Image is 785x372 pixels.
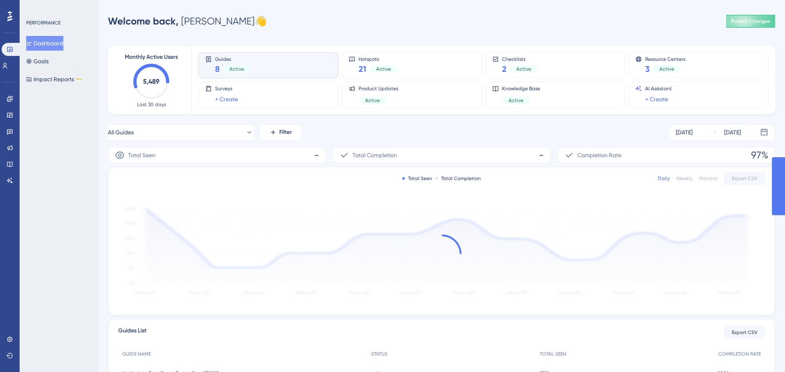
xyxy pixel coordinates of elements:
[371,351,388,357] span: STATUS
[229,66,244,72] span: Active
[516,66,531,72] span: Active
[577,150,621,160] span: Completion Rate
[502,56,538,62] span: Checklists
[732,175,758,182] span: Export CSV
[699,175,718,182] div: Monthly
[724,172,765,185] button: Export CSV
[108,127,134,137] span: All Guides
[376,66,391,72] span: Active
[122,351,151,357] span: GUIDE NAME
[509,97,523,104] span: Active
[215,94,238,104] a: + Create
[125,52,178,62] span: Monthly Active Users
[26,36,63,51] button: Dashboard
[539,149,544,162] span: -
[676,127,693,137] div: [DATE]
[502,63,507,75] span: 2
[260,124,301,140] button: Filter
[352,150,397,160] span: Total Completion
[540,351,566,357] span: TOTAL SEEN
[724,326,765,339] button: Export CSV
[26,72,83,87] button: Impact ReportsBETA
[359,56,397,62] span: Hotspots
[731,18,770,25] span: Publish Changes
[658,175,670,182] div: Daily
[118,326,146,339] span: Guides List
[359,85,398,92] span: Product Updates
[108,15,267,28] div: [PERSON_NAME] 👋
[435,175,481,182] div: Total Completion
[215,63,220,75] span: 8
[718,351,761,357] span: COMPLETION RATE
[314,149,319,162] span: -
[108,124,253,140] button: All Guides
[751,340,775,364] iframe: UserGuiding AI Assistant Launcher
[732,329,758,336] span: Export CSV
[676,175,693,182] div: Weekly
[215,85,238,92] span: Surveys
[26,20,61,26] div: PERFORMANCE
[128,150,155,160] span: Total Seen
[365,97,380,104] span: Active
[751,149,768,162] span: 97%
[143,78,159,85] text: 5,489
[279,127,292,137] span: Filter
[76,77,83,81] div: BETA
[724,127,741,137] div: [DATE]
[645,94,668,104] a: + Create
[502,85,540,92] span: Knowledge Base
[215,56,251,62] span: Guides
[726,15,775,28] button: Publish Changes
[26,54,49,69] button: Goals
[108,15,179,27] span: Welcome back,
[359,63,366,75] span: 21
[645,85,672,92] span: AI Assistant
[659,66,674,72] span: Active
[645,63,650,75] span: 3
[645,56,685,62] span: Resource Centers
[402,175,432,182] div: Total Seen
[137,101,166,108] span: Last 30 days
